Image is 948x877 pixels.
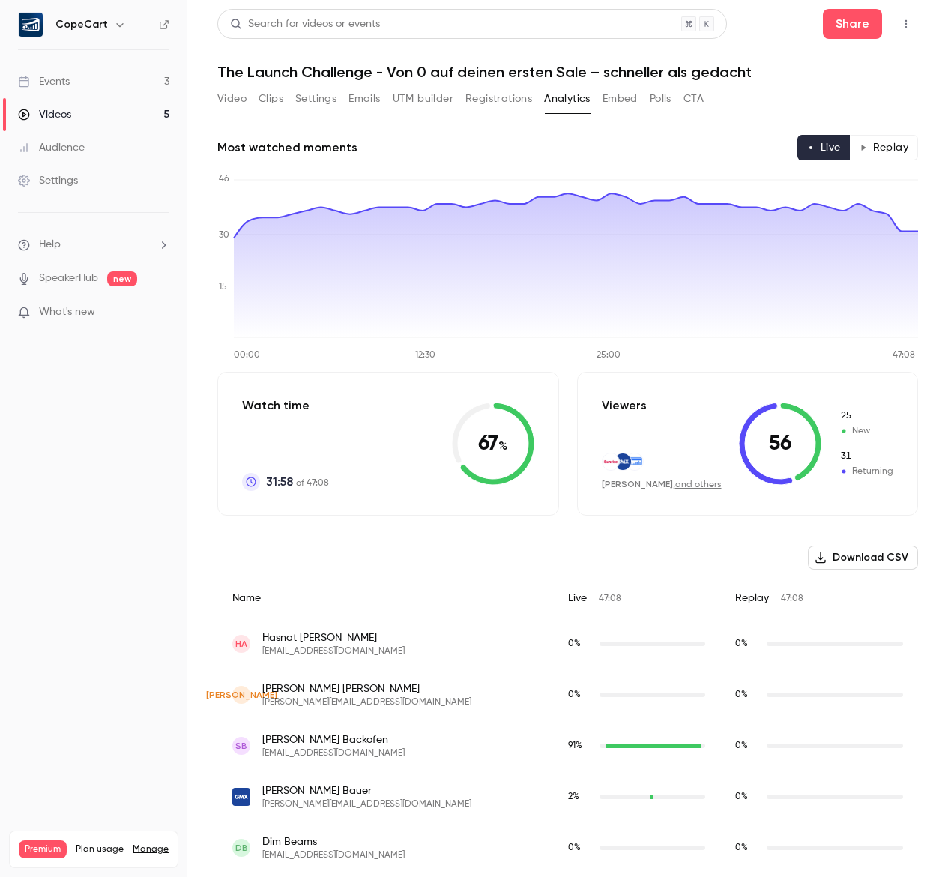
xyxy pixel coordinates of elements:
p: of 47:08 [266,473,329,491]
div: jens@jeaumavi.de [217,669,918,720]
span: Dim Beams [262,834,405,849]
h2: Most watched moments [217,139,357,157]
button: Video [217,87,247,111]
div: dimbeams@gmail.com [217,822,918,873]
tspan: 12:30 [415,351,435,360]
span: 47:08 [599,594,621,603]
button: Emails [348,87,380,111]
span: Live watch time [568,790,592,804]
span: 2 % [568,792,579,801]
div: Events [18,74,70,89]
button: Analytics [544,87,591,111]
button: Replay [850,135,918,160]
span: Hasnat [PERSON_NAME] [262,630,405,645]
tspan: 47:08 [893,351,915,360]
h6: CopeCart [55,17,108,32]
h1: The Launch Challenge - Von 0 auf deinen ersten Sale – schneller als gedacht [217,63,918,81]
span: [PERSON_NAME][EMAIL_ADDRESS][DOMAIN_NAME] [262,696,471,708]
span: [PERSON_NAME] [206,688,277,702]
tspan: 25:00 [597,351,621,360]
button: Live [797,135,851,160]
div: ahmedhasnat786@icloud.com [217,618,918,670]
span: Live watch time [568,637,592,651]
span: 47:08 [781,594,803,603]
span: Replay watch time [735,841,759,855]
span: 31:58 [266,473,293,491]
button: Embed [603,87,638,111]
div: kontakt@getting-good.de [217,720,918,771]
div: Audience [18,140,85,155]
span: 0 % [568,690,581,699]
span: [EMAIL_ADDRESS][DOMAIN_NAME] [262,747,405,759]
span: 0 % [568,843,581,852]
span: DB [235,841,248,855]
span: Help [39,237,61,253]
span: Plan usage [76,843,124,855]
span: Replay watch time [735,790,759,804]
button: Clips [259,87,283,111]
button: Polls [650,87,671,111]
span: Replay watch time [735,637,759,651]
span: 0 % [735,690,748,699]
a: Manage [133,843,169,855]
span: [PERSON_NAME] Backofen [262,732,405,747]
div: bauer-an@gmx.net [217,771,918,822]
span: Live watch time [568,841,592,855]
span: 0 % [735,843,748,852]
span: Returning [839,450,893,463]
span: Replay watch time [735,688,759,702]
img: gmx.net [615,453,631,470]
div: Replay [720,579,918,618]
div: Settings [18,173,78,188]
button: UTM builder [393,87,453,111]
span: [PERSON_NAME] Bauer [262,783,471,798]
span: new [107,271,137,286]
button: CTA [683,87,704,111]
p: Viewers [602,397,647,415]
span: New [839,424,893,438]
span: [PERSON_NAME] [PERSON_NAME] [262,681,471,696]
img: gmx.net [232,788,250,806]
span: 0 % [735,792,748,801]
tspan: 46 [219,175,229,184]
span: What's new [39,304,95,320]
a: SpeakerHub [39,271,98,286]
tspan: 00:00 [234,351,260,360]
img: copecart.com [627,453,643,470]
button: Registrations [465,87,532,111]
span: Live watch time [568,739,592,753]
iframe: Noticeable Trigger [151,306,169,319]
span: SB [235,739,247,753]
img: CopeCart [19,13,43,37]
span: Premium [19,840,67,858]
div: Search for videos or events [230,16,380,32]
span: [PERSON_NAME][EMAIL_ADDRESS][DOMAIN_NAME] [262,798,471,810]
img: sunrise.ch [603,453,619,470]
span: Live watch time [568,688,592,702]
div: Videos [18,107,71,122]
p: Watch time [242,397,329,415]
div: , [602,478,722,491]
span: 0 % [735,741,748,750]
span: [EMAIL_ADDRESS][DOMAIN_NAME] [262,849,405,861]
span: 0 % [735,639,748,648]
button: Top Bar Actions [894,12,918,36]
span: [EMAIL_ADDRESS][DOMAIN_NAME] [262,645,405,657]
tspan: 15 [219,283,227,292]
button: Share [823,9,882,39]
tspan: 30 [219,231,229,240]
div: Name [217,579,553,618]
span: HA [235,637,247,651]
span: 0 % [568,639,581,648]
button: Settings [295,87,336,111]
span: New [839,409,893,423]
li: help-dropdown-opener [18,237,169,253]
span: Returning [839,465,893,478]
span: 91 % [568,741,582,750]
span: Replay watch time [735,739,759,753]
span: [PERSON_NAME] [602,479,673,489]
a: and others [675,480,722,489]
button: Download CSV [808,546,918,570]
div: Live [553,579,720,618]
